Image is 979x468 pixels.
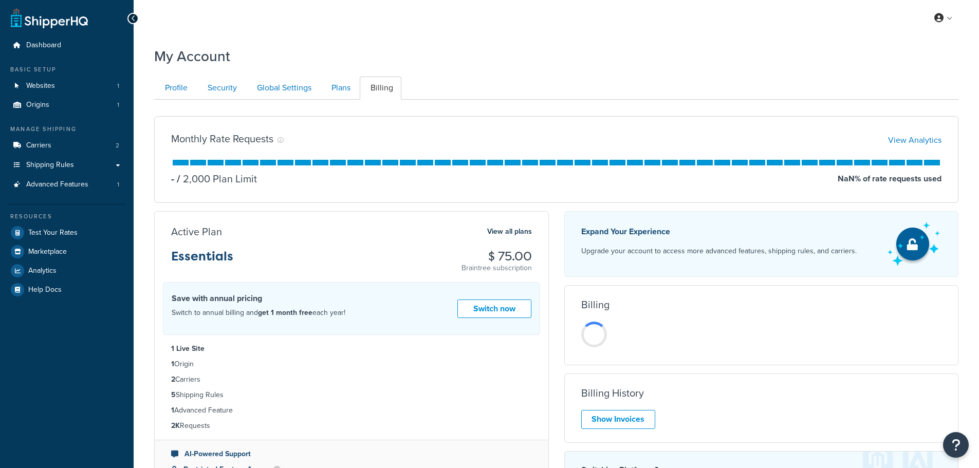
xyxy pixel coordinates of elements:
[28,286,62,294] span: Help Docs
[321,77,359,100] a: Plans
[8,175,126,194] li: Advanced Features
[28,267,57,275] span: Analytics
[461,263,532,273] p: Braintree subscription
[8,280,126,299] a: Help Docs
[26,180,88,189] span: Advanced Features
[171,405,174,416] strong: 1
[8,77,126,96] li: Websites
[171,420,532,432] li: Requests
[8,125,126,134] div: Manage Shipping
[8,36,126,55] a: Dashboard
[26,82,55,90] span: Websites
[26,141,51,150] span: Carriers
[154,77,196,100] a: Profile
[171,389,532,401] li: Shipping Rules
[487,225,532,238] a: View all plans
[11,8,88,28] a: ShipperHQ Home
[360,77,401,100] a: Billing
[943,432,969,458] button: Open Resource Center
[8,242,126,261] a: Marketplace
[8,96,126,115] li: Origins
[581,387,644,399] h3: Billing History
[171,343,205,354] strong: 1 Live Site
[174,172,257,186] p: 2,000 Plan Limit
[116,141,119,150] span: 2
[172,292,345,305] h4: Save with annual pricing
[246,77,320,100] a: Global Settings
[171,359,532,370] li: Origin
[26,41,61,50] span: Dashboard
[117,180,119,189] span: 1
[117,101,119,109] span: 1
[177,171,180,186] span: /
[581,299,609,310] h3: Billing
[171,359,174,369] strong: 1
[461,250,532,263] h3: $ 75.00
[154,46,230,66] h1: My Account
[117,82,119,90] span: 1
[28,229,78,237] span: Test Your Rates
[8,65,126,74] div: Basic Setup
[26,161,74,170] span: Shipping Rules
[8,223,126,242] a: Test Your Rates
[8,136,126,155] a: Carriers 2
[258,307,312,318] strong: get 1 month free
[171,250,233,271] h3: Essentials
[171,389,176,400] strong: 5
[8,156,126,175] a: Shipping Rules
[8,96,126,115] a: Origins 1
[8,212,126,221] div: Resources
[888,134,941,146] a: View Analytics
[8,175,126,194] a: Advanced Features 1
[171,226,222,237] h3: Active Plan
[581,244,857,258] p: Upgrade your account to access more advanced features, shipping rules, and carriers.
[171,405,532,416] li: Advanced Feature
[171,420,180,431] strong: 2K
[172,306,345,320] p: Switch to annual billing and each year!
[197,77,245,100] a: Security
[8,136,126,155] li: Carriers
[171,172,174,186] p: -
[457,299,531,319] a: Switch now
[564,211,959,277] a: Expand Your Experience Upgrade your account to access more advanced features, shipping rules, and...
[26,101,49,109] span: Origins
[171,374,175,385] strong: 2
[581,224,857,239] p: Expand Your Experience
[8,77,126,96] a: Websites 1
[28,248,67,256] span: Marketplace
[171,374,532,385] li: Carriers
[838,172,941,186] p: NaN % of rate requests used
[581,410,655,429] a: Show Invoices
[171,133,273,144] h3: Monthly Rate Requests
[8,261,126,280] a: Analytics
[171,448,532,460] li: AI-Powered Support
